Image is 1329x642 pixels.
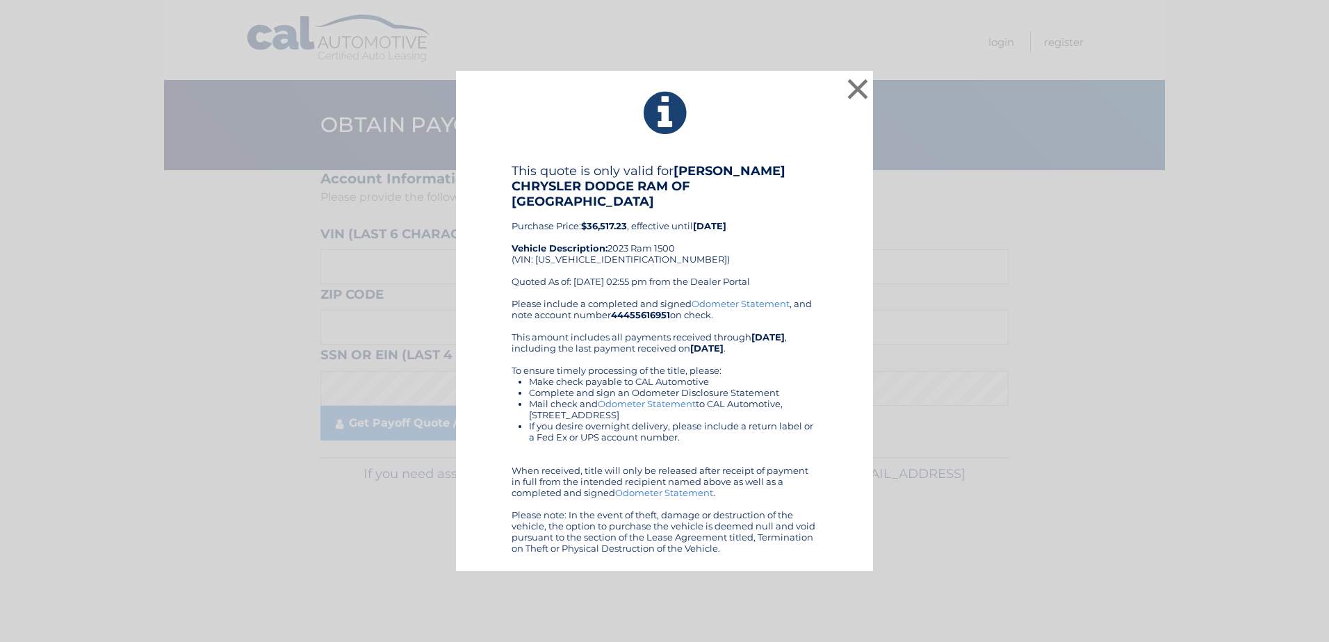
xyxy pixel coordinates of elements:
[529,420,817,443] li: If you desire overnight delivery, please include a return label or a Fed Ex or UPS account number.
[690,343,724,354] b: [DATE]
[611,309,670,320] b: 44455616951
[598,398,696,409] a: Odometer Statement
[512,163,785,209] b: [PERSON_NAME] CHRYSLER DODGE RAM OF [GEOGRAPHIC_DATA]
[751,331,785,343] b: [DATE]
[529,398,817,420] li: Mail check and to CAL Automotive, [STREET_ADDRESS]
[529,387,817,398] li: Complete and sign an Odometer Disclosure Statement
[529,376,817,387] li: Make check payable to CAL Automotive
[512,242,608,254] strong: Vehicle Description:
[512,298,817,554] div: Please include a completed and signed , and note account number on check. This amount includes al...
[581,220,627,231] b: $36,517.23
[615,487,713,498] a: Odometer Statement
[692,298,790,309] a: Odometer Statement
[512,163,817,298] div: Purchase Price: , effective until 2023 Ram 1500 (VIN: [US_VEHICLE_IDENTIFICATION_NUMBER]) Quoted ...
[844,75,872,103] button: ×
[512,163,817,209] h4: This quote is only valid for
[693,220,726,231] b: [DATE]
